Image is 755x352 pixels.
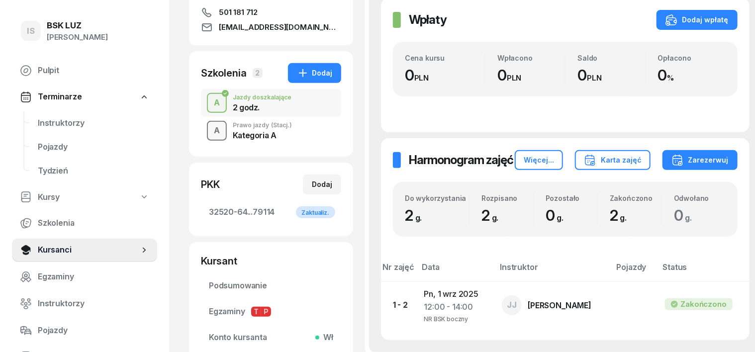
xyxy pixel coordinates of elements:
div: Cena kursu [405,54,485,62]
span: Kursanci [38,244,139,257]
span: Pojazdy [38,141,149,154]
th: Pojazdy [611,261,657,282]
h2: Wpłaty [409,12,447,28]
div: Zarezerwuj [671,154,729,166]
span: [EMAIL_ADDRESS][DOMAIN_NAME] [219,21,341,33]
span: 501 181 712 [219,6,258,18]
span: Pojazdy [38,324,149,337]
small: PLN [587,73,602,83]
div: 0 [546,206,597,225]
span: Terminarze [38,90,82,103]
a: Podsumowanie [201,274,341,298]
small: g. [557,213,564,223]
span: JJ [507,301,517,309]
small: PLN [507,73,522,83]
div: Pozostało [546,194,597,202]
small: g. [620,213,627,223]
span: Pulpit [38,64,149,77]
a: 32520-64...79114Zaktualiz. [201,200,341,224]
a: Tydzień [30,159,157,183]
th: Instruktor [494,261,610,282]
span: Konto kursanta [209,331,333,344]
div: Saldo [577,54,645,62]
small: % [667,73,674,83]
button: Dodaj wpłatę [657,10,738,30]
div: Szkolenia [201,66,247,80]
div: Prawo jazdy [233,122,292,128]
button: Dodaj [303,175,341,194]
div: Kursant [201,254,341,268]
a: Pojazdy [12,319,157,343]
th: Status [657,261,750,282]
a: Terminarze [12,86,157,108]
div: PKK [201,177,220,191]
td: 1 - 2 [381,282,416,328]
button: AJazdy doszkalające2 godz. [201,89,341,117]
span: Podsumowanie [209,279,333,292]
a: Konto kursantaWł [201,326,341,350]
div: Rozpisano [481,194,533,202]
a: Pulpit [12,59,157,83]
a: 501 181 712 [201,6,341,18]
div: 0 [577,66,645,85]
button: A [207,121,227,141]
span: T [251,307,261,317]
a: Egzaminy [12,265,157,289]
button: Dodaj [288,63,341,83]
div: Karta zajęć [584,154,642,166]
span: Tydzień [38,165,149,177]
span: Egzaminy [209,305,333,318]
div: Zakończono [610,194,661,202]
button: Zarezerwuj [662,150,738,170]
a: Instruktorzy [30,111,157,135]
small: PLN [414,73,429,83]
button: Karta zajęć [575,150,651,170]
a: Kursy [12,186,157,209]
div: A [210,94,224,111]
div: 2 godz. [233,103,291,111]
div: Odwołano [674,194,726,202]
span: P [261,307,271,317]
div: Więcej... [524,154,554,166]
span: Szkolenia [38,217,149,230]
small: g. [492,213,499,223]
span: (Stacj.) [271,122,292,128]
div: Zakończono [681,298,727,311]
div: Zaktualiz. [296,206,335,218]
a: Instruktorzy [12,292,157,316]
button: A [207,93,227,113]
div: Jazdy doszkalające [233,94,291,100]
th: Data [416,261,494,282]
span: Instruktorzy [38,117,149,130]
a: Szkolenia [12,211,157,235]
span: Kursy [38,191,60,204]
div: Dodaj wpłatę [665,14,729,26]
small: g. [685,213,692,223]
div: Opłacono [658,54,726,62]
a: [EMAIL_ADDRESS][DOMAIN_NAME] [201,21,341,33]
a: Kursanci [12,238,157,262]
div: BSK LUZ [47,21,108,30]
span: Egzaminy [38,270,149,283]
span: 2 [610,206,632,224]
button: APrawo jazdy(Stacj.)Kategoria A [201,117,341,145]
span: 32520-64...79114 [209,206,333,219]
div: A [210,122,224,139]
div: Dodaj [312,178,332,190]
a: EgzaminyTP [201,300,341,324]
div: 0 [405,66,485,85]
div: [PERSON_NAME] [47,31,108,44]
div: [PERSON_NAME] [528,301,591,309]
div: Wpłacono [497,54,565,62]
th: Nr zajęć [381,261,416,282]
span: Wł [319,331,333,344]
span: IS [27,27,35,35]
div: NR BSK boczny [424,314,486,322]
td: Pn, 1 wrz 2025 [416,282,494,328]
span: 0 [674,206,697,224]
span: Instruktorzy [38,297,149,310]
div: Dodaj [297,67,332,79]
span: 2 [481,206,504,224]
div: 12:00 - 14:00 [424,301,486,314]
div: Do wykorzystania [405,194,469,202]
